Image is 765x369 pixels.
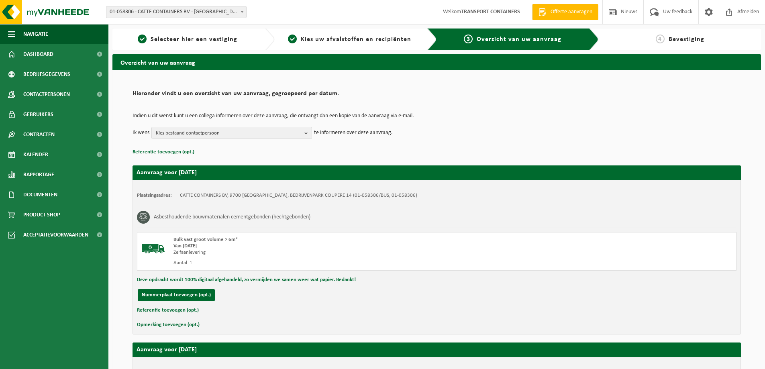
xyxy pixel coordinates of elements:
[23,44,53,64] span: Dashboard
[532,4,598,20] a: Offerte aanvragen
[23,84,70,104] span: Contactpersonen
[112,54,761,70] h2: Overzicht van uw aanvraag
[464,35,473,43] span: 3
[137,275,356,285] button: Deze opdracht wordt 100% digitaal afgehandeld, zo vermijden we samen weer wat papier. Bedankt!
[23,104,53,124] span: Gebruikers
[279,35,421,44] a: 2Kies uw afvalstoffen en recipiënten
[656,35,665,43] span: 4
[23,24,48,44] span: Navigatie
[106,6,247,18] span: 01-058306 - CATTE CONTAINERS BV - OUDENAARDE
[4,351,134,369] iframe: chat widget
[156,127,301,139] span: Kies bestaand contactpersoon
[301,36,411,43] span: Kies uw afvalstoffen en recipiënten
[151,127,312,139] button: Kies bestaand contactpersoon
[133,127,149,139] p: Ik wens
[23,205,60,225] span: Product Shop
[314,127,393,139] p: te informeren over deze aanvraag.
[133,90,741,101] h2: Hieronder vindt u een overzicht van uw aanvraag, gegroepeerd per datum.
[173,249,469,256] div: Zelfaanlevering
[106,6,246,18] span: 01-058306 - CATTE CONTAINERS BV - OUDENAARDE
[23,165,54,185] span: Rapportage
[133,113,741,119] p: Indien u dit wenst kunt u een collega informeren over deze aanvraag, die ontvangt dan een kopie v...
[173,260,469,266] div: Aantal: 1
[23,64,70,84] span: Bedrijfsgegevens
[23,225,88,245] span: Acceptatievoorwaarden
[173,243,197,249] strong: Van [DATE]
[288,35,297,43] span: 2
[138,289,215,301] button: Nummerplaat toevoegen (opt.)
[133,147,194,157] button: Referentie toevoegen (opt.)
[669,36,704,43] span: Bevestiging
[180,192,417,199] td: CATTE CONTAINERS BV, 9700 [GEOGRAPHIC_DATA], BEDRIJVENPARK COUPERE 14 (01-058306/BUS, 01-058306)
[137,305,199,316] button: Referentie toevoegen (opt.)
[137,193,172,198] strong: Plaatsingsadres:
[137,169,197,176] strong: Aanvraag voor [DATE]
[477,36,561,43] span: Overzicht van uw aanvraag
[137,347,197,353] strong: Aanvraag voor [DATE]
[137,320,200,330] button: Opmerking toevoegen (opt.)
[23,185,57,205] span: Documenten
[154,211,310,224] h3: Asbesthoudende bouwmaterialen cementgebonden (hechtgebonden)
[549,8,594,16] span: Offerte aanvragen
[23,124,55,145] span: Contracten
[151,36,237,43] span: Selecteer hier een vestiging
[141,236,165,261] img: BL-SO-LV.png
[173,237,237,242] span: Bulk vast groot volume > 6m³
[23,145,48,165] span: Kalender
[116,35,259,44] a: 1Selecteer hier een vestiging
[461,9,520,15] strong: TRANSPORT CONTAINERS
[138,35,147,43] span: 1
